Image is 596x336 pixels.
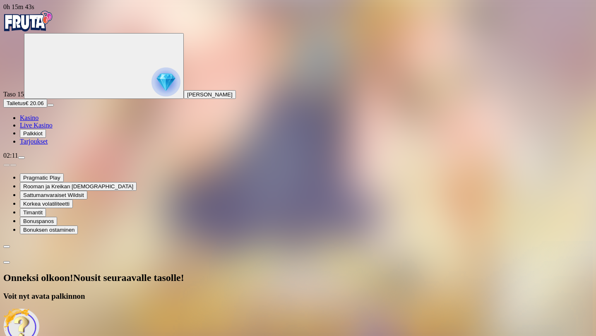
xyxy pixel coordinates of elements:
a: Tarjoukset [20,138,48,145]
span: Rooman ja Kreikan [DEMOGRAPHIC_DATA] [23,183,133,190]
button: [PERSON_NAME] [184,90,236,99]
a: Live Kasino [20,122,53,129]
span: Sattumanvaraiset Wildsit [23,192,84,198]
button: Korkea volatiliteetti [20,199,73,208]
nav: Main menu [3,114,593,145]
span: Bonuspanos [23,218,54,224]
button: Pragmatic Play [20,173,64,182]
button: menu [47,104,54,106]
span: Palkkiot [23,130,43,137]
button: Timantit [20,208,46,217]
button: next slide [10,164,17,166]
button: Bonuspanos [20,217,57,226]
button: Palkkiot [20,129,46,138]
nav: Primary [3,11,593,145]
span: € 20.06 [25,100,43,106]
button: prev slide [3,164,10,166]
a: Kasino [20,114,38,121]
button: Rooman ja Kreikan [DEMOGRAPHIC_DATA] [20,182,137,191]
button: chevron-left icon [3,245,10,248]
img: reward progress [151,67,180,96]
button: Sattumanvaraiset Wildsit [20,191,87,199]
span: Bonuksen ostaminen [23,227,74,233]
button: menu [18,156,25,159]
span: Pragmatic Play [23,175,60,181]
button: close [3,261,10,264]
span: Onneksi olkoon! [3,272,73,283]
span: user session time [3,3,34,10]
button: reward progress [24,33,184,99]
a: Fruta [3,26,53,33]
span: [PERSON_NAME] [187,91,233,98]
span: Korkea volatiliteetti [23,201,70,207]
span: Talletus [7,100,25,106]
span: Taso 15 [3,91,24,98]
span: Nousit seuraavalle tasolle! [73,272,184,283]
span: Timantit [23,209,43,216]
button: Talletusplus icon€ 20.06 [3,99,47,108]
span: 02:11 [3,152,18,159]
h3: Voit nyt avata palkinnon [3,292,593,301]
img: Fruta [3,11,53,31]
button: Bonuksen ostaminen [20,226,78,234]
